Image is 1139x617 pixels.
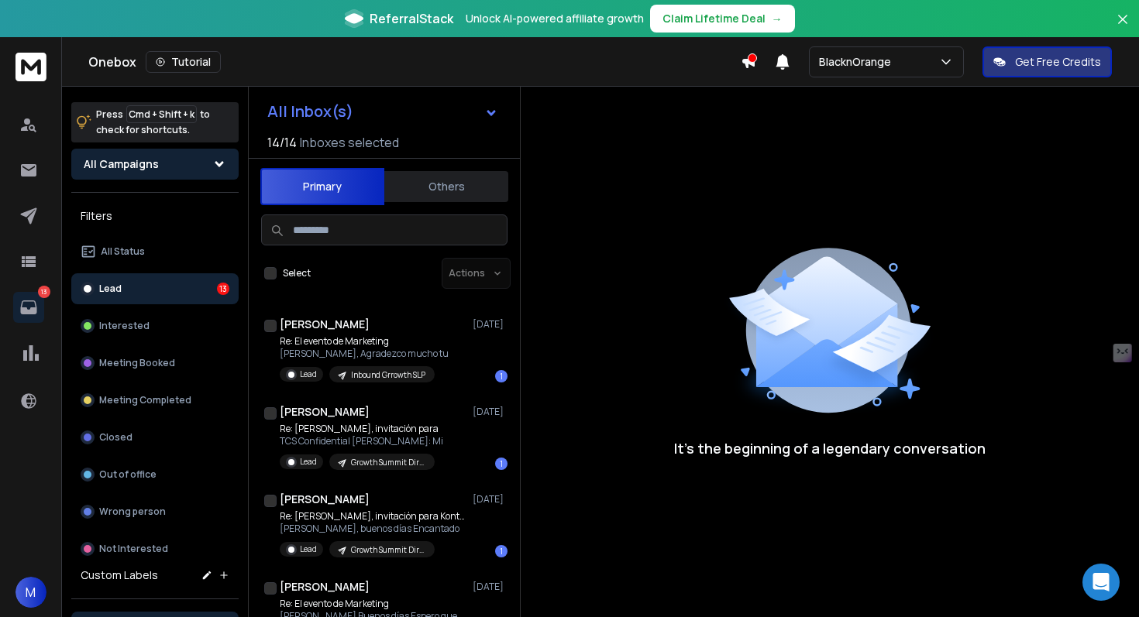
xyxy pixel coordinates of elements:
button: All Inbox(s) [255,96,511,127]
p: Growth Summit Directores mkt [351,457,425,468]
button: Tutorial [146,51,221,73]
p: Wrong person [99,506,166,518]
p: Lead [300,368,317,380]
button: Closed [71,422,239,453]
button: Not Interested [71,533,239,564]
h3: Custom Labels [81,567,158,583]
p: Closed [99,431,132,444]
p: Get Free Credits [1015,54,1101,70]
span: ReferralStack [370,9,453,28]
p: Lead [99,283,122,295]
div: 1 [495,458,508,470]
button: M [15,577,46,608]
p: Meeting Completed [99,394,191,406]
p: Interested [99,320,150,332]
button: Interested [71,310,239,341]
p: Re: El evento de Marketing [280,335,449,348]
p: Inbound Grrowth SLP [351,369,425,381]
h1: [PERSON_NAME] [280,317,370,332]
p: [DATE] [473,581,508,593]
button: Lead13 [71,273,239,304]
p: It’s the beginning of a legendary conversation [674,437,986,459]
p: [DATE] [473,406,508,418]
h1: [PERSON_NAME] [280,492,370,507]
p: TCS Confidential [PERSON_NAME]: Mi [280,435,443,447]
p: [DATE] [473,318,508,331]
h3: Filters [71,205,239,227]
p: Out of office [99,468,157,481]
label: Select [283,267,311,279]
button: Get Free Credits [982,46,1112,77]
div: 13 [217,283,229,295]
p: Unlock AI-powered affiliate growth [466,11,644,26]
div: 1 [495,545,508,557]
h3: Inboxes selected [300,133,399,152]
p: [DATE] [473,493,508,506]
p: Re: El evento de Marketing [280,598,457,610]
button: All Status [71,236,239,267]
h1: All Inbox(s) [267,104,353,119]
div: 1 [495,370,508,382]
span: Cmd + Shift + k [126,105,197,123]
button: Out of office [71,459,239,490]
span: 14 / 14 [267,133,297,152]
p: All Status [101,245,145,258]
button: Close banner [1113,9,1133,46]
p: [PERSON_NAME], buenos días Encantado [280,523,466,535]
p: Press to check for shortcuts. [96,107,210,138]
button: Meeting Completed [71,385,239,416]
button: All Campaigns [71,149,239,180]
button: Primary [260,168,384,205]
p: 13 [38,286,50,298]
p: Lead [300,456,317,468]
h1: [PERSON_NAME] [280,579,370,595]
div: Onebox [88,51,741,73]
p: Lead [300,543,317,555]
button: Wrong person [71,496,239,527]
button: Meeting Booked [71,348,239,379]
p: Re: [PERSON_NAME], invitación para [280,423,443,435]
p: Re: [PERSON_NAME], invitación para Kontempo [280,510,466,523]
p: BlacknOrange [819,54,897,70]
div: Open Intercom Messenger [1082,564,1120,601]
h1: [PERSON_NAME] [280,404,370,420]
p: Meeting Booked [99,357,175,369]
a: 13 [13,292,44,323]
h1: All Campaigns [84,156,159,172]
button: Others [384,170,508,204]
p: [PERSON_NAME], Agradezco mucho tu [280,348,449,360]
button: Claim Lifetime Deal→ [650,5,795,33]
p: Not Interested [99,543,168,555]
p: Growth Summit Directores mkt [351,544,425,556]
span: → [772,11,783,26]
